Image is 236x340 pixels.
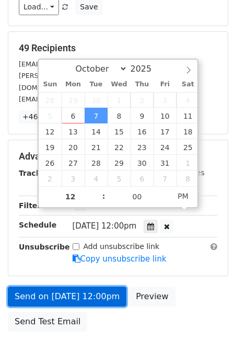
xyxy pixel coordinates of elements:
[184,290,236,340] iframe: Chat Widget
[131,171,154,186] span: November 6, 2025
[176,171,199,186] span: November 8, 2025
[108,123,131,139] span: October 15, 2025
[62,171,85,186] span: November 3, 2025
[85,123,108,139] span: October 14, 2025
[39,155,62,171] span: October 26, 2025
[39,139,62,155] span: October 19, 2025
[131,123,154,139] span: October 16, 2025
[131,81,154,88] span: Thu
[19,72,190,92] small: [PERSON_NAME][EMAIL_ADDRESS][PERSON_NAME][DOMAIN_NAME]
[131,108,154,123] span: October 9, 2025
[154,108,176,123] span: October 10, 2025
[102,186,105,207] span: :
[131,155,154,171] span: October 30, 2025
[84,241,160,252] label: Add unsubscribe link
[39,123,62,139] span: October 12, 2025
[39,92,62,108] span: September 28, 2025
[176,139,199,155] span: October 25, 2025
[85,139,108,155] span: October 21, 2025
[8,312,87,332] a: Send Test Email
[127,64,165,74] input: Year
[19,201,45,210] strong: Filters
[105,186,169,207] input: Minute
[39,171,62,186] span: November 2, 2025
[108,171,131,186] span: November 5, 2025
[129,287,175,307] a: Preview
[154,155,176,171] span: October 31, 2025
[73,221,137,231] span: [DATE] 12:00pm
[62,123,85,139] span: October 13, 2025
[176,155,199,171] span: November 1, 2025
[85,171,108,186] span: November 4, 2025
[108,108,131,123] span: October 8, 2025
[19,42,217,54] h5: 49 Recipients
[19,243,70,251] strong: Unsubscribe
[19,169,54,177] strong: Tracking
[19,110,63,123] a: +46 more
[85,108,108,123] span: October 7, 2025
[62,139,85,155] span: October 20, 2025
[108,92,131,108] span: October 1, 2025
[154,92,176,108] span: October 3, 2025
[176,123,199,139] span: October 18, 2025
[19,221,56,229] strong: Schedule
[85,155,108,171] span: October 28, 2025
[62,92,85,108] span: September 29, 2025
[176,92,199,108] span: October 4, 2025
[163,167,204,178] label: UTM Codes
[176,108,199,123] span: October 11, 2025
[176,81,199,88] span: Sat
[108,139,131,155] span: October 22, 2025
[154,171,176,186] span: November 7, 2025
[62,81,85,88] span: Mon
[131,139,154,155] span: October 23, 2025
[8,287,126,307] a: Send on [DATE] 12:00pm
[39,108,62,123] span: October 5, 2025
[131,92,154,108] span: October 2, 2025
[108,155,131,171] span: October 29, 2025
[154,123,176,139] span: October 17, 2025
[169,186,197,207] span: Click to toggle
[19,95,135,103] small: [EMAIL_ADDRESS][DOMAIN_NAME]
[85,81,108,88] span: Tue
[39,81,62,88] span: Sun
[154,81,176,88] span: Fri
[62,155,85,171] span: October 27, 2025
[73,254,167,264] a: Copy unsubscribe link
[154,139,176,155] span: October 24, 2025
[39,186,102,207] input: Hour
[108,81,131,88] span: Wed
[62,108,85,123] span: October 6, 2025
[19,151,217,162] h5: Advanced
[85,92,108,108] span: September 30, 2025
[19,60,135,68] small: [EMAIL_ADDRESS][DOMAIN_NAME]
